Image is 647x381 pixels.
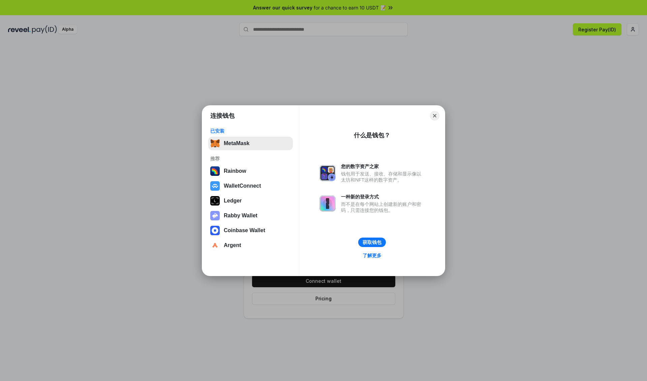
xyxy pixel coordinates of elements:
[319,195,336,212] img: svg+xml,%3Csvg%20xmlns%3D%22http%3A%2F%2Fwww.w3.org%2F2000%2Fsvg%22%20fill%3D%22none%22%20viewBox...
[224,242,241,248] div: Argent
[341,171,425,183] div: 钱包用于发送、接收、存储和显示像以太坊和NFT这样的数字资产。
[224,198,242,204] div: Ledger
[210,156,291,162] div: 推荐
[210,128,291,134] div: 已安装
[210,226,220,235] img: svg+xml,%3Csvg%20width%3D%2228%22%20height%3D%2228%22%20viewBox%3D%220%200%2028%2028%22%20fill%3D...
[363,252,381,258] div: 了解更多
[208,209,293,222] button: Rabby Wallet
[208,224,293,237] button: Coinbase Wallet
[210,196,220,206] img: svg+xml,%3Csvg%20xmlns%3D%22http%3A%2F%2Fwww.w3.org%2F2000%2Fsvg%22%20width%3D%2228%22%20height%3...
[341,163,425,169] div: 您的数字资产之家
[359,251,386,260] a: 了解更多
[354,131,390,139] div: 什么是钱包？
[341,194,425,200] div: 一种新的登录方式
[210,211,220,220] img: svg+xml,%3Csvg%20xmlns%3D%22http%3A%2F%2Fwww.w3.org%2F2000%2Fsvg%22%20fill%3D%22none%22%20viewBox...
[358,238,386,247] button: 获取钱包
[430,111,439,120] button: Close
[341,201,425,213] div: 而不是在每个网站上创建新的账户和密码，只需连接您的钱包。
[224,140,249,146] div: MetaMask
[319,165,336,181] img: svg+xml,%3Csvg%20xmlns%3D%22http%3A%2F%2Fwww.w3.org%2F2000%2Fsvg%22%20fill%3D%22none%22%20viewBox...
[208,194,293,208] button: Ledger
[210,139,220,148] img: svg+xml,%3Csvg%20fill%3D%22none%22%20height%3D%2233%22%20viewBox%3D%220%200%2035%2033%22%20width%...
[224,183,261,189] div: WalletConnect
[208,239,293,252] button: Argent
[224,227,265,234] div: Coinbase Wallet
[208,137,293,150] button: MetaMask
[363,239,381,245] div: 获取钱包
[208,164,293,178] button: Rainbow
[210,112,235,120] h1: 连接钱包
[210,241,220,250] img: svg+xml,%3Csvg%20width%3D%2228%22%20height%3D%2228%22%20viewBox%3D%220%200%2028%2028%22%20fill%3D...
[210,166,220,176] img: svg+xml,%3Csvg%20width%3D%22120%22%20height%3D%22120%22%20viewBox%3D%220%200%20120%20120%22%20fil...
[224,168,246,174] div: Rainbow
[210,181,220,191] img: svg+xml,%3Csvg%20width%3D%2228%22%20height%3D%2228%22%20viewBox%3D%220%200%2028%2028%22%20fill%3D...
[208,179,293,193] button: WalletConnect
[224,213,257,219] div: Rabby Wallet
